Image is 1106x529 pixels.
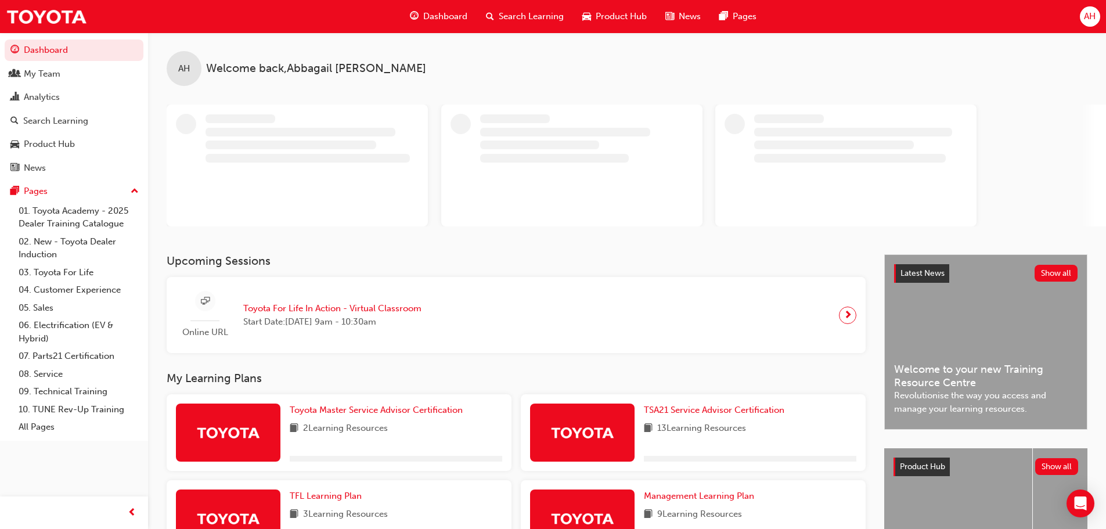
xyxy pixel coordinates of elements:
[290,405,463,415] span: Toyota Master Service Advisor Certification
[5,157,143,179] a: News
[1080,6,1100,27] button: AH
[894,363,1078,389] span: Welcome to your new Training Resource Centre
[14,383,143,401] a: 09. Technical Training
[486,9,494,24] span: search-icon
[128,506,136,520] span: prev-icon
[5,181,143,202] button: Pages
[10,186,19,197] span: pages-icon
[23,114,88,128] div: Search Learning
[844,307,852,323] span: next-icon
[10,69,19,80] span: people-icon
[644,508,653,522] span: book-icon
[477,5,573,28] a: search-iconSearch Learning
[733,10,756,23] span: Pages
[582,9,591,24] span: car-icon
[665,9,674,24] span: news-icon
[14,418,143,436] a: All Pages
[10,45,19,56] span: guage-icon
[710,5,766,28] a: pages-iconPages
[206,62,426,75] span: Welcome back , Abbagail [PERSON_NAME]
[201,294,210,309] span: sessionType_ONLINE_URL-icon
[401,5,477,28] a: guage-iconDashboard
[679,10,701,23] span: News
[24,138,75,151] div: Product Hub
[1084,10,1096,23] span: AH
[290,508,298,522] span: book-icon
[657,422,746,436] span: 13 Learning Resources
[10,92,19,103] span: chart-icon
[884,254,1087,430] a: Latest NewsShow allWelcome to your new Training Resource CentreRevolutionise the way you access a...
[423,10,467,23] span: Dashboard
[176,286,856,344] a: Online URLToyota For Life In Action - Virtual ClassroomStart Date:[DATE] 9am - 10:30am
[167,254,866,268] h3: Upcoming Sessions
[14,299,143,317] a: 05. Sales
[1035,458,1079,475] button: Show all
[550,422,614,442] img: Trak
[719,9,728,24] span: pages-icon
[656,5,710,28] a: news-iconNews
[5,134,143,155] a: Product Hub
[10,139,19,150] span: car-icon
[550,508,614,528] img: Trak
[6,3,87,30] img: Trak
[10,116,19,127] span: search-icon
[290,490,366,503] a: TFL Learning Plan
[5,110,143,132] a: Search Learning
[243,315,421,329] span: Start Date: [DATE] 9am - 10:30am
[131,184,139,199] span: up-icon
[196,508,260,528] img: Trak
[14,401,143,419] a: 10. TUNE Rev-Up Training
[24,67,60,81] div: My Team
[573,5,656,28] a: car-iconProduct Hub
[243,302,421,315] span: Toyota For Life In Action - Virtual Classroom
[5,37,143,181] button: DashboardMy TeamAnalyticsSearch LearningProduct HubNews
[644,404,789,417] a: TSA21 Service Advisor Certification
[24,91,60,104] div: Analytics
[176,326,234,339] span: Online URL
[14,347,143,365] a: 07. Parts21 Certification
[644,491,754,501] span: Management Learning Plan
[900,268,945,278] span: Latest News
[303,508,388,522] span: 3 Learning Resources
[14,264,143,282] a: 03. Toyota For Life
[1035,265,1078,282] button: Show all
[14,281,143,299] a: 04. Customer Experience
[14,365,143,383] a: 08. Service
[196,422,260,442] img: Trak
[14,316,143,347] a: 06. Electrification (EV & Hybrid)
[894,389,1078,415] span: Revolutionise the way you access and manage your learning resources.
[167,372,866,385] h3: My Learning Plans
[290,422,298,436] span: book-icon
[24,185,48,198] div: Pages
[644,490,759,503] a: Management Learning Plan
[644,422,653,436] span: book-icon
[657,508,742,522] span: 9 Learning Resources
[5,87,143,108] a: Analytics
[14,233,143,264] a: 02. New - Toyota Dealer Induction
[10,163,19,174] span: news-icon
[5,39,143,61] a: Dashboard
[1067,490,1094,517] div: Open Intercom Messenger
[178,62,190,75] span: AH
[596,10,647,23] span: Product Hub
[5,63,143,85] a: My Team
[24,161,46,175] div: News
[644,405,784,415] span: TSA21 Service Advisor Certification
[290,491,362,501] span: TFL Learning Plan
[410,9,419,24] span: guage-icon
[894,264,1078,283] a: Latest NewsShow all
[894,458,1078,476] a: Product HubShow all
[290,404,467,417] a: Toyota Master Service Advisor Certification
[303,422,388,436] span: 2 Learning Resources
[499,10,564,23] span: Search Learning
[14,202,143,233] a: 01. Toyota Academy - 2025 Dealer Training Catalogue
[900,462,945,472] span: Product Hub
